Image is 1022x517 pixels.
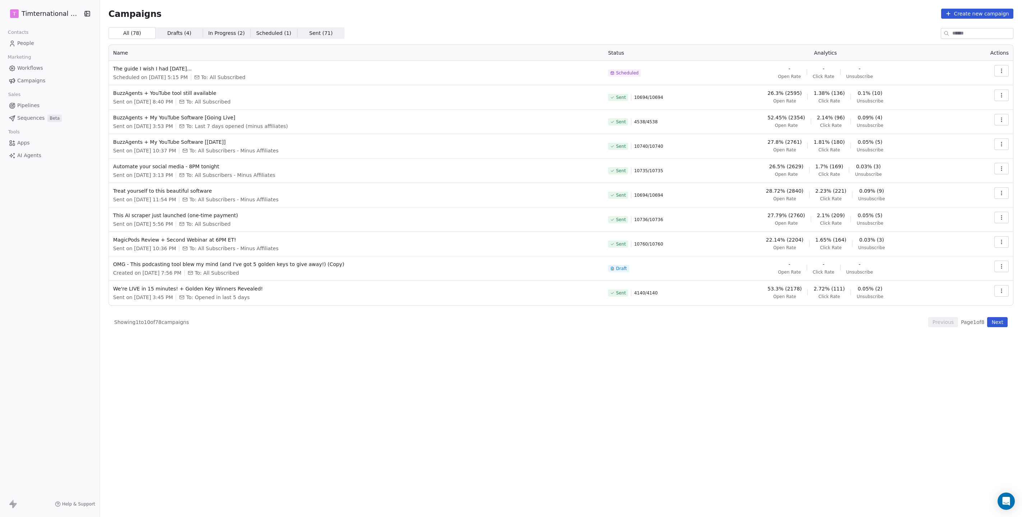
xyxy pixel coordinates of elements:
[858,245,885,251] span: Unsubscribe
[987,317,1008,327] button: Next
[814,138,845,146] span: 1.81% (180)
[186,294,250,301] span: To: Opened in last 5 days
[634,192,663,198] span: 10694 / 10694
[186,171,275,179] span: To: All Subscribers - Minus Affiliates
[768,212,805,219] span: 27.79% (2760)
[634,95,663,100] span: 10694 / 10694
[634,119,658,125] span: 4538 / 4538
[113,245,176,252] span: Sent on [DATE] 10:36 PM
[858,212,883,219] span: 0.05% (5)
[823,261,824,268] span: -
[616,168,626,174] span: Sent
[855,171,881,177] span: Unsubscribe
[256,29,291,37] span: Scheduled ( 1 )
[113,187,599,195] span: Treat yourself to this beautiful software
[773,245,796,251] span: Open Rate
[857,123,883,128] span: Unsubscribe
[768,285,802,292] span: 53.3% (2178)
[815,187,847,195] span: 2.23% (221)
[113,138,599,146] span: BuzzAgents + My YouTube Software [[DATE]]
[859,236,884,243] span: 0.03% (3)
[928,317,958,327] button: Previous
[113,147,176,154] span: Sent on [DATE] 10:37 PM
[616,95,626,100] span: Sent
[113,294,173,301] span: Sent on [DATE] 3:45 PM
[634,290,658,296] span: 4140 / 4140
[22,9,81,18] span: Timternational B.V.
[9,8,79,20] button: TTimternational B.V.
[820,245,842,251] span: Click Rate
[858,138,883,146] span: 0.05% (5)
[766,236,803,243] span: 22.14% (2204)
[6,62,94,74] a: Workflows
[856,163,881,170] span: 0.03% (3)
[186,98,230,105] span: To: All Subscribed
[113,163,599,170] span: Automate your social media - 8PM tonight
[820,220,842,226] span: Click Rate
[857,98,883,104] span: Unsubscribe
[788,65,790,72] span: -
[768,90,802,97] span: 26.3% (2595)
[113,212,599,219] span: This AI scraper just launched (one-time payment)
[113,236,599,243] span: MagicPods Review + Second Webinar at 6PM ET!
[818,98,840,104] span: Click Rate
[113,65,599,72] span: The guide I wish I had [DATE]...
[818,171,840,177] span: Click Rate
[859,187,884,195] span: 0.09% (9)
[113,261,599,268] span: OMG - This podcasting tool blew my mind (and I've got 5 golden keys to give away!) (Copy)
[694,45,957,61] th: Analytics
[634,143,663,149] span: 10740 / 10740
[823,65,824,72] span: -
[113,98,173,105] span: Sent on [DATE] 8:40 PM
[6,150,94,161] a: AI Agents
[773,294,796,299] span: Open Rate
[17,77,45,84] span: Campaigns
[113,196,176,203] span: Sent on [DATE] 11:54 PM
[818,294,840,299] span: Click Rate
[113,285,599,292] span: We're LIVE in 15 minutes! + Golden Key Winners Revealed!
[858,261,860,268] span: -
[815,236,847,243] span: 1.65% (164)
[817,114,845,121] span: 2.14% (96)
[616,119,626,125] span: Sent
[17,40,34,47] span: People
[5,127,23,137] span: Tools
[201,74,245,81] span: To: All Subscribed
[17,114,45,122] span: Sequences
[6,137,94,149] a: Apps
[113,90,599,97] span: BuzzAgents + YouTube tool still available
[778,74,801,79] span: Open Rate
[768,114,805,121] span: 52.45% (2354)
[858,196,885,202] span: Unsubscribe
[13,10,16,17] span: T
[616,143,626,149] span: Sent
[17,102,40,109] span: Pipelines
[768,138,802,146] span: 27.8% (2761)
[616,241,626,247] span: Sent
[998,493,1015,510] div: Open Intercom Messenger
[820,123,842,128] span: Click Rate
[815,163,843,170] span: 1.7% (169)
[113,123,173,130] span: Sent on [DATE] 3:53 PM
[5,52,34,63] span: Marketing
[616,290,626,296] span: Sent
[957,45,1013,61] th: Actions
[813,269,834,275] span: Click Rate
[817,212,845,219] span: 2.1% (209)
[113,220,173,228] span: Sent on [DATE] 5:56 PM
[6,75,94,87] a: Campaigns
[788,261,790,268] span: -
[773,98,796,104] span: Open Rate
[846,269,873,275] span: Unsubscribe
[616,217,626,223] span: Sent
[858,65,860,72] span: -
[5,89,24,100] span: Sales
[616,266,627,271] span: Draft
[186,123,288,130] span: To: Last 7 days opened (minus affiliates)
[814,90,845,97] span: 1.38% (136)
[55,501,95,507] a: Help & Support
[769,163,803,170] span: 26.5% (2629)
[858,285,883,292] span: 0.05% (2)
[773,147,796,153] span: Open Rate
[634,168,663,174] span: 10735 / 10735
